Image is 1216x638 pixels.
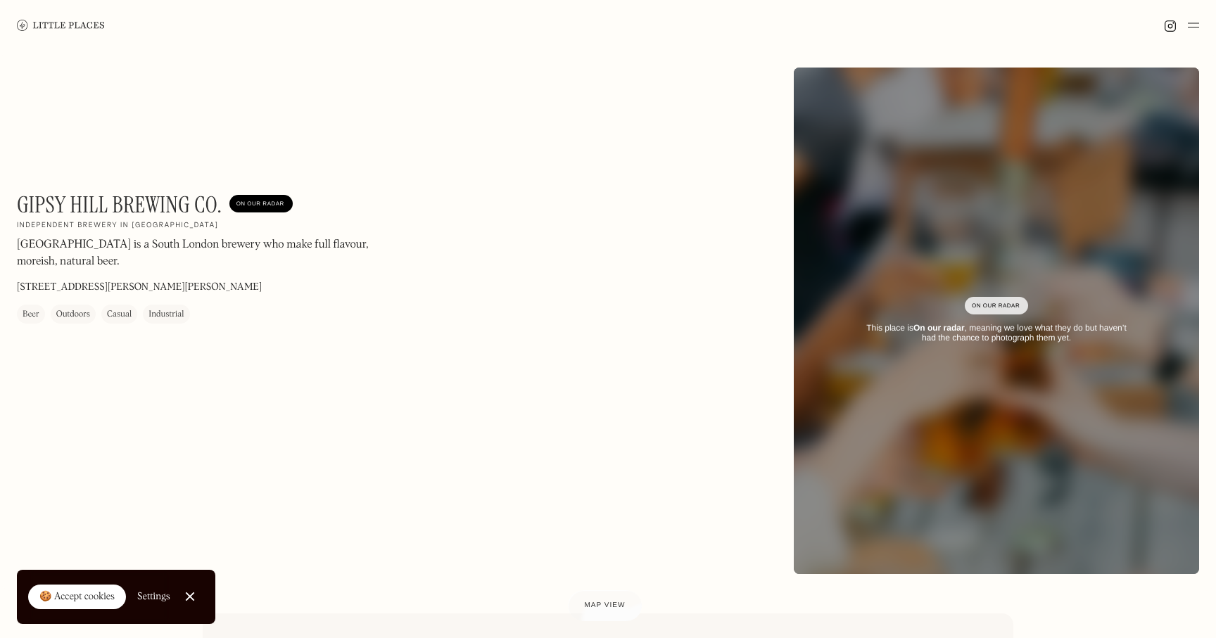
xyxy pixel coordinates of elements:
[17,237,397,271] p: [GEOGRAPHIC_DATA] is a South London brewery who make full flavour, moreish, natural beer.
[148,308,184,322] div: Industrial
[913,323,965,333] strong: On our radar
[28,585,126,610] a: 🍪 Accept cookies
[17,191,222,218] h1: Gipsy Hill Brewing Co.
[137,581,170,613] a: Settings
[236,197,286,211] div: On Our Radar
[17,281,262,295] p: [STREET_ADDRESS][PERSON_NAME][PERSON_NAME]
[972,299,1021,313] div: On Our Radar
[585,601,626,609] span: Map view
[23,308,39,322] div: Beer
[568,590,642,621] a: Map view
[137,592,170,601] div: Settings
[39,590,115,604] div: 🍪 Accept cookies
[56,308,90,322] div: Outdoors
[107,308,132,322] div: Casual
[176,582,204,611] a: Close Cookie Popup
[17,222,218,231] h2: Independent brewery in [GEOGRAPHIC_DATA]
[859,323,1134,343] div: This place is , meaning we love what they do but haven’t had the chance to photograph them yet.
